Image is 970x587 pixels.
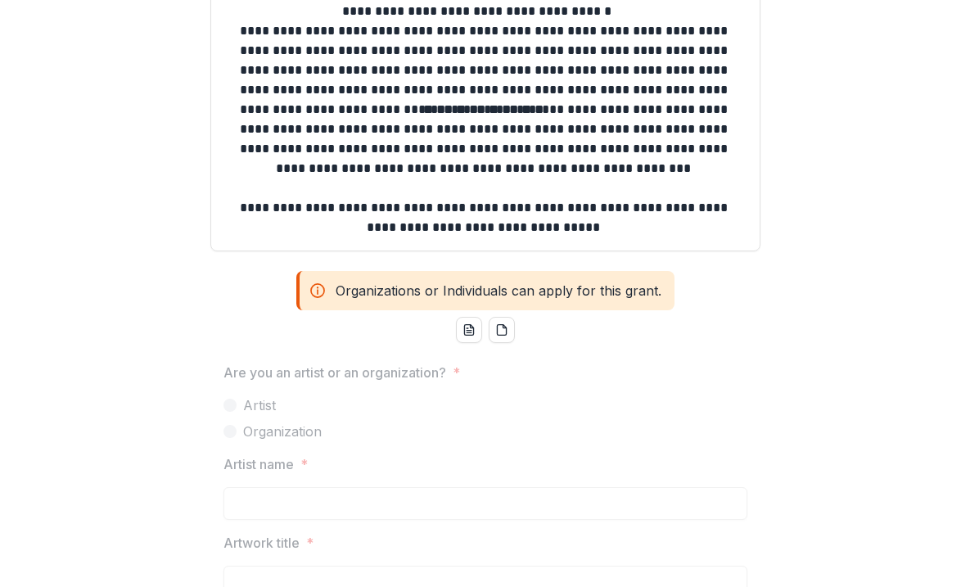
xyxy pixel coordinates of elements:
p: Are you an artist or an organization? [223,363,446,382]
button: word-download [456,317,482,343]
p: Artist name [223,454,294,474]
button: pdf-download [489,317,515,343]
span: Organization [243,422,322,441]
p: Artwork title [223,533,300,553]
span: Artist [243,395,276,415]
div: Organizations or Individuals can apply for this grant. [296,271,674,310]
